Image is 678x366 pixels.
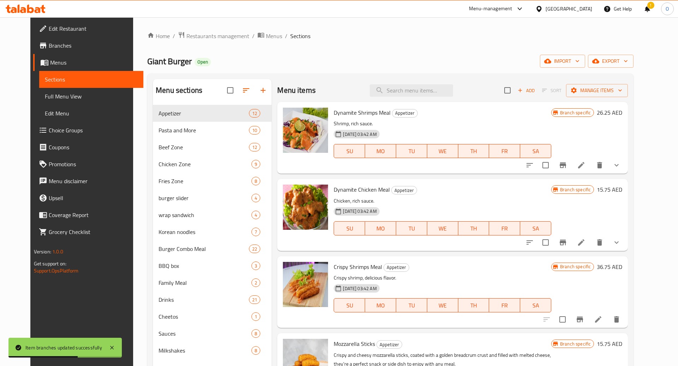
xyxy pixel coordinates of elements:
[159,278,251,287] span: Family Meal
[608,234,625,251] button: show more
[147,53,192,69] span: Giant Burger
[557,341,594,347] span: Branch specific
[223,83,238,98] span: Select all sections
[33,206,144,223] a: Coverage Report
[588,55,634,68] button: export
[554,157,571,174] button: Branch-specific-item
[334,262,382,272] span: Crispy Shrimps Meal
[159,245,249,253] div: Burger Combo Meal
[153,325,272,342] div: Sauces8
[458,144,489,158] button: TH
[249,126,260,134] div: items
[39,105,144,122] a: Edit Menu
[159,194,251,202] div: burger slider
[45,92,138,101] span: Full Menu View
[566,84,628,97] button: Manage items
[153,257,272,274] div: BBQ box3
[427,298,458,312] button: WE
[383,263,409,272] div: Appetizer
[608,157,625,174] button: show more
[283,185,328,230] img: Dynamite Chicken Meal
[540,55,585,68] button: import
[159,346,251,355] span: Milkshakes‎
[249,296,260,303] span: 21
[377,341,402,349] span: Appetizer
[159,160,251,168] span: Chicken Zone
[153,240,272,257] div: Burger Combo Meal22
[34,247,51,256] span: Version:
[195,58,211,66] div: Open
[252,178,260,185] span: 8
[334,144,365,158] button: SU
[458,221,489,235] button: TH
[156,85,202,96] h2: Menu sections
[251,194,260,202] div: items
[49,24,138,33] span: Edit Restaurant
[186,32,249,40] span: Restaurants management
[368,223,393,234] span: MO
[370,84,453,97] input: search
[249,127,260,134] span: 10
[376,340,402,349] div: Appetizer
[45,75,138,84] span: Sections
[251,278,260,287] div: items
[489,144,520,158] button: FR
[49,143,138,151] span: Coupons
[33,20,144,37] a: Edit Restaurant
[33,37,144,54] a: Branches
[238,82,255,99] span: Sort sections
[153,342,272,359] div: Milkshakes‎8
[612,238,621,247] svg: Show Choices
[249,246,260,252] span: 22
[147,32,170,40] a: Home
[430,146,456,156] span: WE
[252,263,260,269] span: 3
[461,146,487,156] span: TH
[249,143,260,151] div: items
[396,221,427,235] button: TU
[252,330,260,337] span: 8
[251,262,260,270] div: items
[515,85,537,96] span: Add item
[521,234,538,251] button: sort-choices
[572,86,622,95] span: Manage items
[523,146,548,156] span: SA
[517,86,536,95] span: Add
[252,229,260,235] span: 7
[334,221,365,235] button: SU
[50,58,138,67] span: Menus
[251,312,260,321] div: items
[159,295,249,304] span: Drinks
[49,41,138,50] span: Branches
[392,109,417,117] span: Appetizer
[666,5,669,13] span: O
[391,186,417,194] div: Appetizer
[365,221,396,235] button: MO
[469,5,512,13] div: Menu-management
[39,88,144,105] a: Full Menu View
[500,83,515,98] span: Select section
[594,315,602,324] a: Edit menu item
[249,295,260,304] div: items
[337,146,362,156] span: SU
[249,144,260,151] span: 12
[159,312,251,321] span: Cheetos
[153,105,272,122] div: Appetizer12
[608,311,625,328] button: delete
[252,347,260,354] span: 8
[461,223,487,234] span: TH
[159,228,251,236] span: Korean noodles
[255,82,272,99] button: Add section
[597,339,622,349] h6: 15.75 AED
[368,300,393,311] span: MO
[337,300,362,311] span: SU
[365,144,396,158] button: MO
[430,223,456,234] span: WE
[399,223,424,234] span: TU
[489,298,520,312] button: FR
[521,157,538,174] button: sort-choices
[159,143,249,151] div: Beef Zone
[33,156,144,173] a: Promotions
[492,300,517,311] span: FR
